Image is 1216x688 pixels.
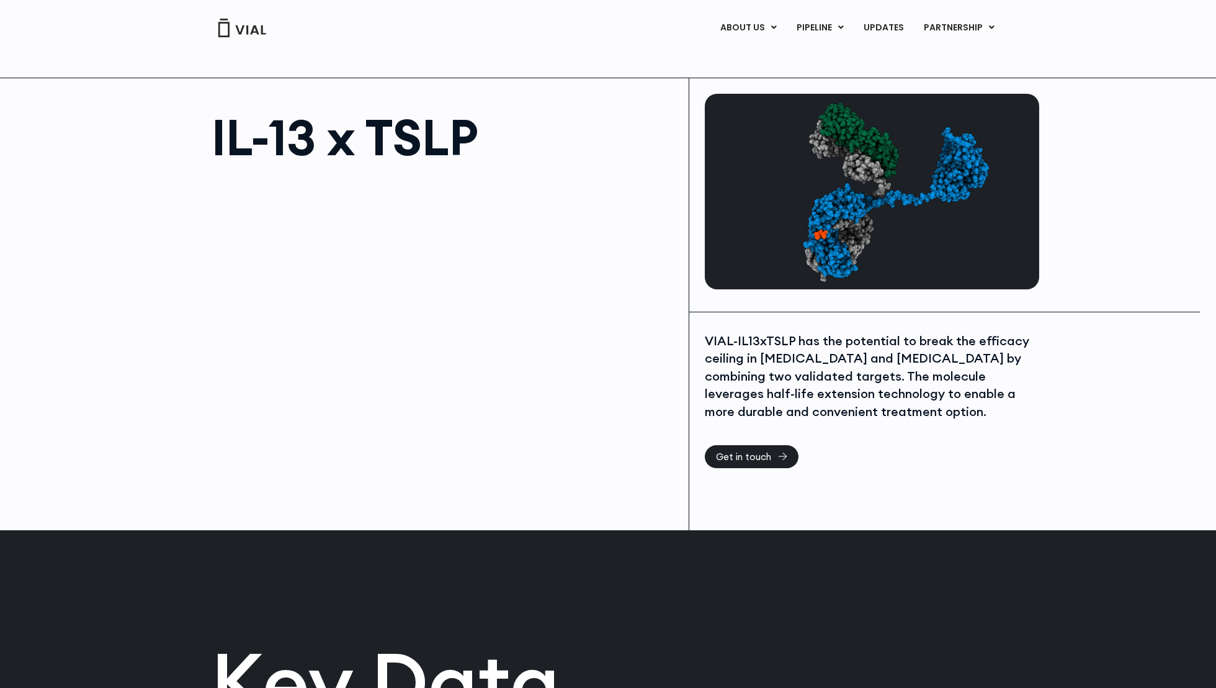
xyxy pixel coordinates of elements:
[710,17,786,38] a: ABOUT USMenu Toggle
[787,17,853,38] a: PIPELINEMenu Toggle
[914,17,1004,38] a: PARTNERSHIPMenu Toggle
[705,445,798,468] a: Get in touch
[212,112,676,162] h1: IL-13 x TSLP
[217,19,267,37] img: Vial Logo
[854,17,913,38] a: UPDATES
[716,452,771,461] span: Get in touch
[705,332,1036,421] div: VIAL-IL13xTSLP has the potential to break the efficacy ceiling in [MEDICAL_DATA] and [MEDICAL_DAT...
